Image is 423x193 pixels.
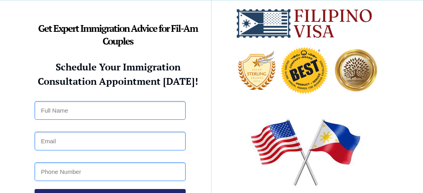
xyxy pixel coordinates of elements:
input: Phone Number [35,162,186,181]
strong: Consultation Appointment [DATE]! [38,75,198,88]
input: Full Name [35,101,186,120]
strong: Get Expert Immigration Advice for Fil-Am Couples [38,22,198,47]
input: Email [35,132,186,150]
strong: Schedule Your Immigration [56,60,180,73]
